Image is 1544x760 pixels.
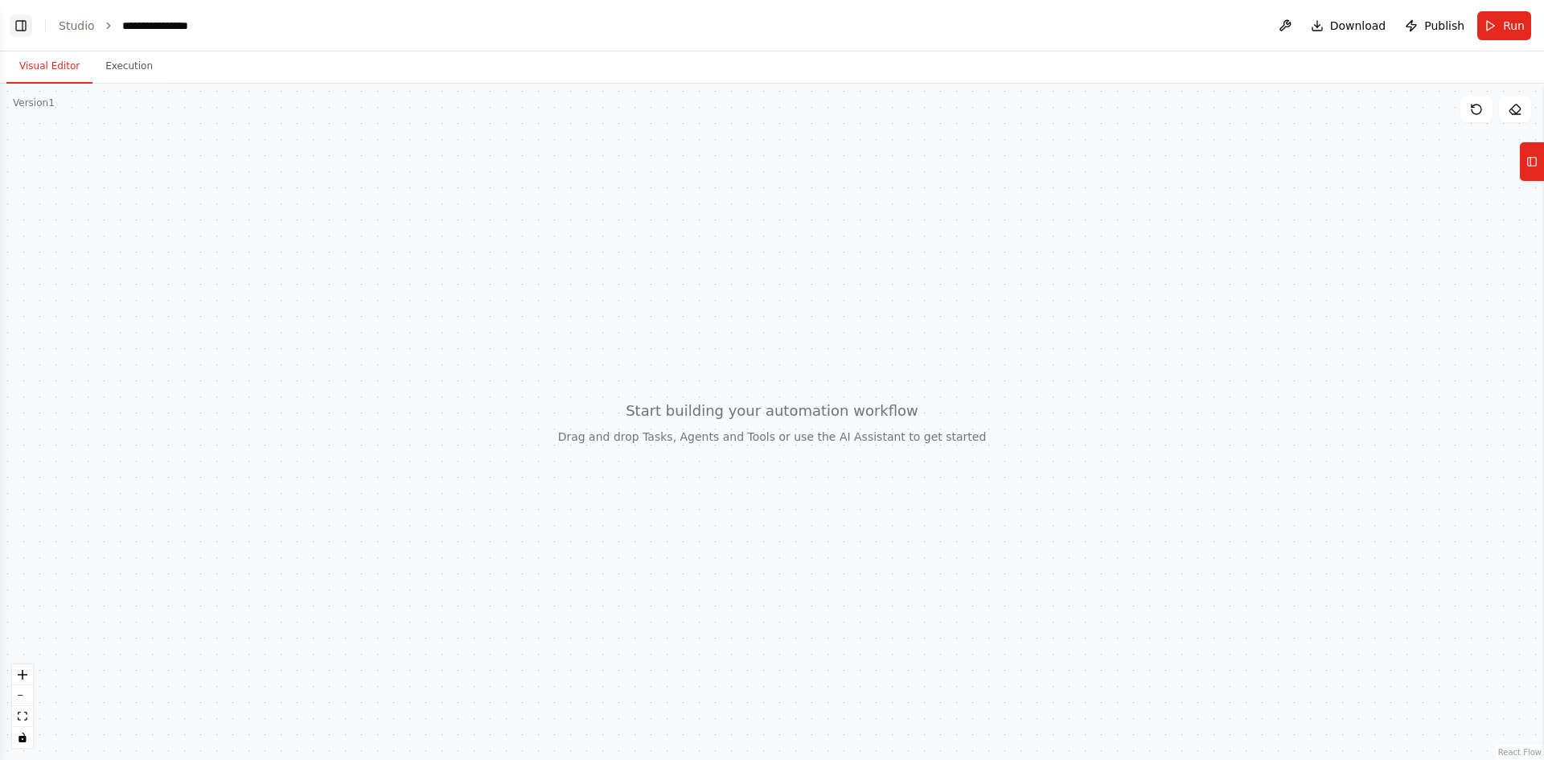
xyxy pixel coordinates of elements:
[6,50,92,84] button: Visual Editor
[1304,11,1393,40] button: Download
[1330,18,1386,34] span: Download
[1503,18,1525,34] span: Run
[12,664,33,748] div: React Flow controls
[1398,11,1471,40] button: Publish
[10,14,32,37] button: Show left sidebar
[1477,11,1531,40] button: Run
[1498,748,1542,757] a: React Flow attribution
[92,50,166,84] button: Execution
[12,706,33,727] button: fit view
[1424,18,1464,34] span: Publish
[12,685,33,706] button: zoom out
[13,97,55,109] div: Version 1
[59,19,95,32] a: Studio
[59,18,202,34] nav: breadcrumb
[12,664,33,685] button: zoom in
[12,727,33,748] button: toggle interactivity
